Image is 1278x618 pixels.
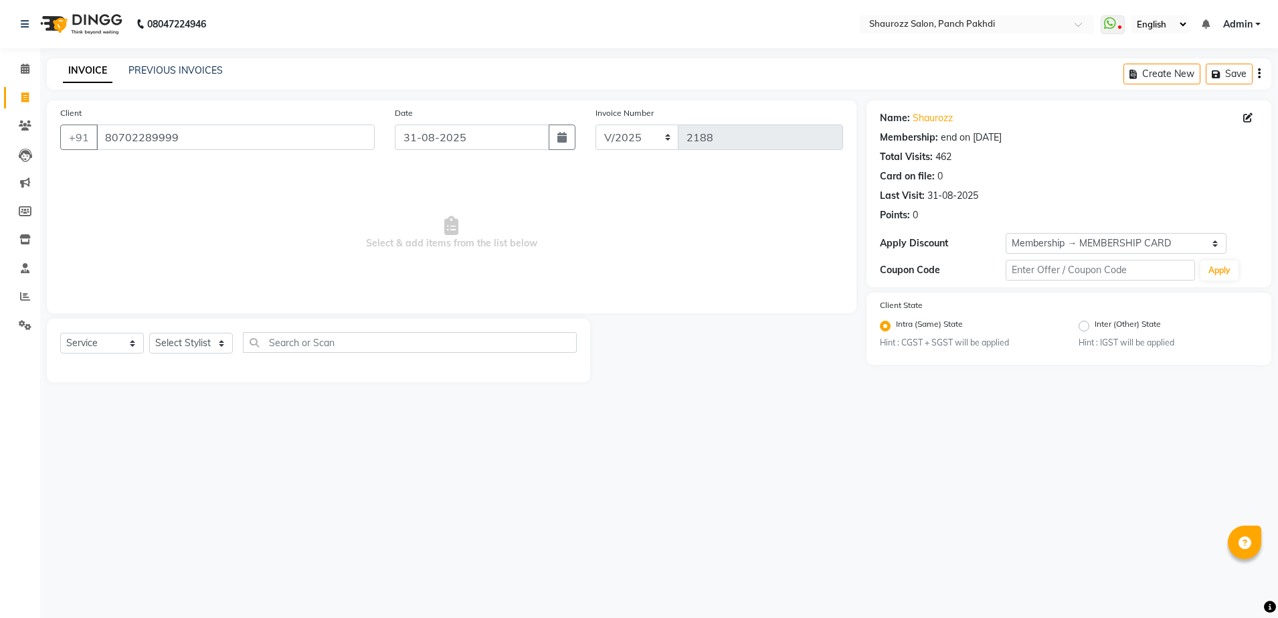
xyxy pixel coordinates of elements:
label: Inter (Other) State [1095,318,1161,334]
div: Membership: [880,131,938,145]
b: 08047224946 [147,5,206,43]
button: Save [1206,64,1253,84]
div: 0 [937,169,943,183]
input: Search or Scan [243,332,577,353]
label: Date [395,107,413,119]
div: Total Visits: [880,150,933,164]
div: Coupon Code [880,263,1006,277]
div: Apply Discount [880,236,1006,250]
input: Search by Name/Mobile/Email/Code [96,125,375,150]
label: Client State [880,299,923,311]
label: Client [60,107,82,119]
div: end on [DATE] [941,131,1002,145]
div: 462 [935,150,951,164]
div: Name: [880,111,910,125]
small: Hint : CGST + SGST will be applied [880,337,1059,349]
input: Enter Offer / Coupon Code [1006,260,1194,281]
label: Invoice Number [596,107,654,119]
button: +91 [60,125,98,150]
span: Admin [1223,17,1253,31]
a: Shaurozz [913,111,953,125]
small: Hint : IGST will be applied [1079,337,1257,349]
a: INVOICE [63,59,112,83]
div: Points: [880,208,910,222]
div: Card on file: [880,169,935,183]
button: Create New [1123,64,1200,84]
div: 0 [913,208,918,222]
button: Apply [1200,260,1239,281]
img: logo [34,5,126,43]
a: PREVIOUS INVOICES [128,64,223,76]
div: Last Visit: [880,189,925,203]
label: Intra (Same) State [896,318,963,334]
div: 31-08-2025 [927,189,978,203]
iframe: chat widget [1222,564,1265,605]
span: Select & add items from the list below [60,166,843,300]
